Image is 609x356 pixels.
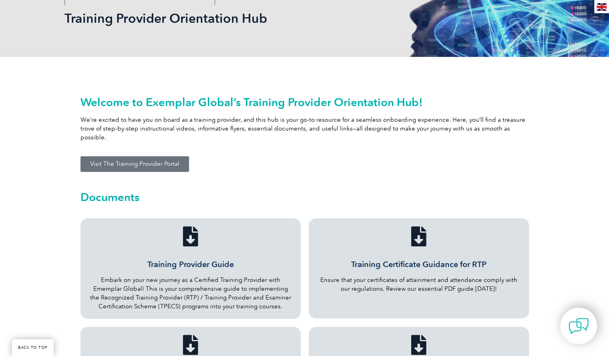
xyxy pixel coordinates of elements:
a: Training Certificate Guidance for RTP [409,226,429,246]
a: Training Provider Guide [181,226,201,246]
h2: Documents [80,191,529,203]
img: contact-chat.png [569,316,589,336]
p: Ensure that your certificates of attainment and attendance comply with our regulations. Review ou... [317,276,521,293]
a: Training Certificate Guidance for TPECS [181,335,201,355]
a: BACK TO TOP [12,339,54,356]
p: Embark on your new journey as a Certified Training Provider with Ememplar Global! This is your co... [88,276,293,311]
a: Organizational Badging Flyer [409,335,429,355]
p: We’re excited to have you on board as a training provider, and this hub is your go-to resource fo... [80,115,529,142]
h2: Training Provider Orientation Hub [64,12,401,25]
span: Visit The Training Provider Portal [90,161,179,167]
img: en [597,3,607,11]
h2: Welcome to Exemplar Global’s Training Provider Orientation Hub! [80,96,529,109]
a: Training Certificate Guidance for RTP [351,259,486,269]
a: Training Provider Guide [147,259,234,269]
a: Visit The Training Provider Portal [80,156,189,172]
